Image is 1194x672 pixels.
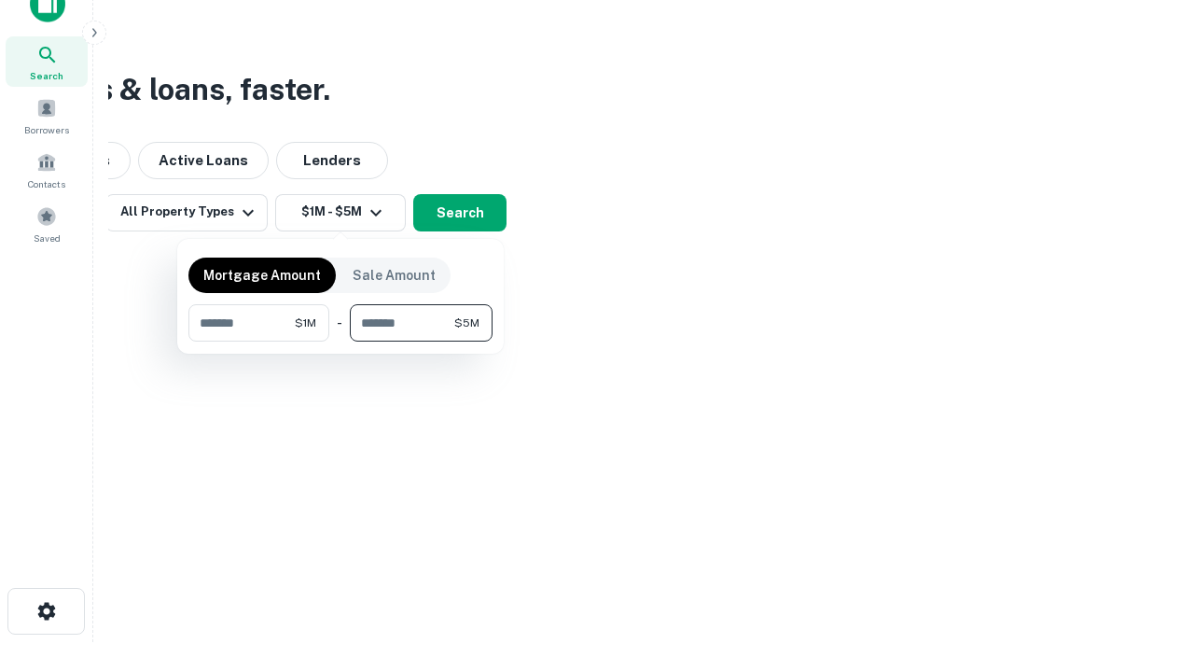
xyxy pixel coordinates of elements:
[295,315,316,331] span: $1M
[1101,523,1194,612] iframe: Chat Widget
[337,304,342,342] div: -
[353,265,436,286] p: Sale Amount
[203,265,321,286] p: Mortgage Amount
[454,315,479,331] span: $5M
